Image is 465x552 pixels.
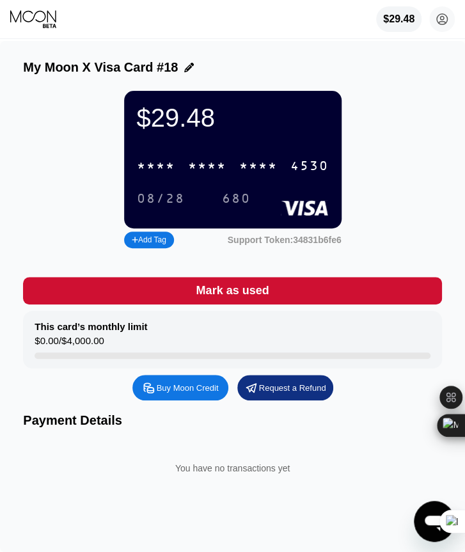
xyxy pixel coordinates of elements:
[237,375,333,400] div: Request a Refund
[196,283,269,298] div: Mark as used
[23,413,441,428] div: Payment Details
[228,235,342,245] div: Support Token:34831b6fe6
[35,335,104,352] div: $0.00 / $4,000.00
[137,104,329,132] div: $29.48
[376,6,422,32] div: $29.48
[23,60,178,75] div: My Moon X Visa Card #18
[383,13,414,25] div: $29.48
[132,375,228,400] div: Buy Moon Credit
[127,188,194,209] div: 08/28
[157,382,219,393] div: Buy Moon Credit
[23,277,441,304] div: Mark as used
[290,159,329,174] div: 4530
[222,192,251,207] div: 680
[228,235,342,245] div: Support Token: 34831b6fe6
[137,192,185,207] div: 08/28
[33,450,431,486] div: You have no transactions yet
[259,382,326,393] div: Request a Refund
[35,321,147,332] div: This card’s monthly limit
[132,235,166,244] div: Add Tag
[414,501,455,542] iframe: Button to launch messaging window
[212,188,260,209] div: 680
[124,232,174,248] div: Add Tag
